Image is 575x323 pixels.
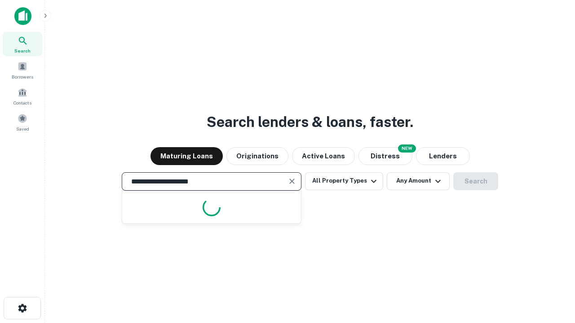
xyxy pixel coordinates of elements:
button: Lenders [416,147,470,165]
button: Originations [226,147,288,165]
a: Borrowers [3,58,42,82]
button: Active Loans [292,147,355,165]
span: Search [14,47,31,54]
button: Clear [286,175,298,188]
a: Search [3,32,42,56]
img: capitalize-icon.png [14,7,31,25]
h3: Search lenders & loans, faster. [207,111,413,133]
a: Contacts [3,84,42,108]
button: Search distressed loans with lien and other non-mortgage details. [358,147,412,165]
span: Saved [16,125,29,132]
a: Saved [3,110,42,134]
button: Maturing Loans [150,147,223,165]
span: Contacts [13,99,31,106]
div: NEW [398,144,416,153]
span: Borrowers [12,73,33,80]
button: Any Amount [387,172,450,190]
button: All Property Types [305,172,383,190]
iframe: Chat Widget [530,251,575,294]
